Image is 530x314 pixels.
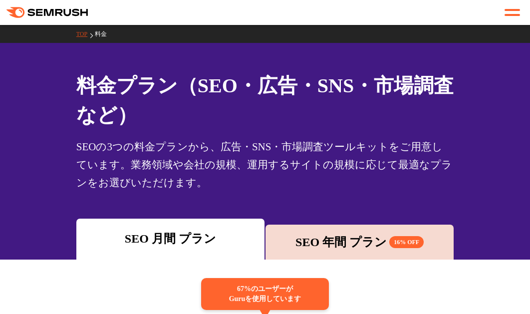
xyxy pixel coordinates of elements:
[389,236,424,248] span: 16% OFF
[270,233,449,251] div: SEO 年間 プラン
[81,230,260,248] div: SEO 月間 プラン
[76,71,454,130] h1: 料金プラン（SEO・広告・SNS・市場調査 など）
[76,30,95,37] a: TOP
[95,30,114,37] a: 料金
[76,138,454,192] div: SEOの3つの料金プランから、広告・SNS・市場調査ツールキットをご用意しています。業務領域や会社の規模、運用するサイトの規模に応じて最適なプランをお選びいただけます。
[201,278,329,310] div: 67%のユーザーが Guruを使用しています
